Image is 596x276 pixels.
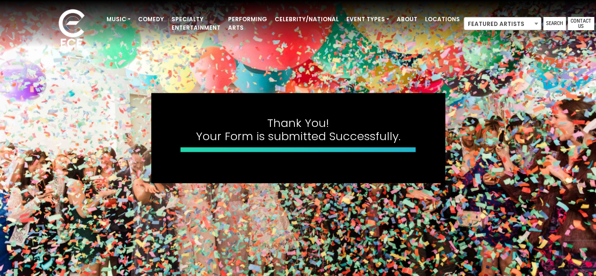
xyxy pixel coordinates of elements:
h4: Thank You! Your Form is submitted Successfully. [180,117,416,144]
a: Specialty Entertainment [168,11,224,36]
img: ece_new_logo_whitev2-1.png [48,7,95,52]
a: Search [543,17,566,30]
span: Featured Artists [464,17,541,31]
a: Event Types [343,11,393,27]
a: Locations [421,11,464,27]
a: Celebrity/National [271,11,343,27]
a: About [393,11,421,27]
a: Comedy [134,11,168,27]
a: Contact Us [568,17,594,30]
a: Performing Arts [224,11,271,36]
a: Music [103,11,134,27]
span: Featured Artists [464,17,541,30]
